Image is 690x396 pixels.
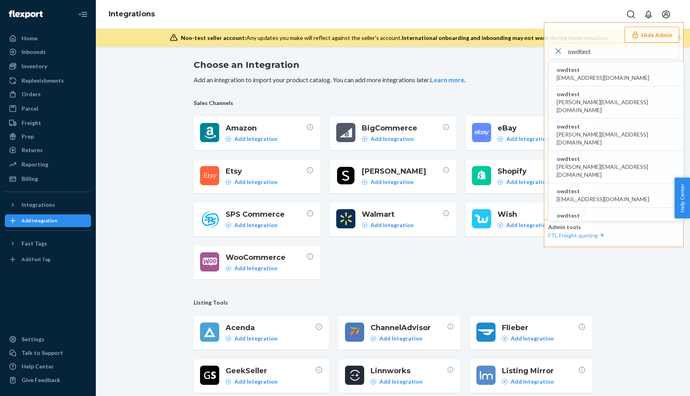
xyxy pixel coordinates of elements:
[22,217,57,224] div: Add Integration
[226,221,278,229] a: Add Integration
[5,198,91,211] button: Integrations
[430,75,464,85] button: Learn more
[194,75,592,85] p: Add an integration to import your product catalog. You can add more integrations later. .
[234,264,278,272] p: Add Integration
[658,6,674,22] button: Open account menu
[548,232,606,239] a: FTL Freight quoting
[502,366,578,376] span: Listing Mirror
[226,264,278,272] a: Add Integration
[511,378,554,386] p: Add Integration
[22,376,60,384] div: Give Feedback
[22,48,46,56] div: Inbounds
[362,166,442,176] span: [PERSON_NAME]
[548,223,679,231] p: Admin tools
[502,323,578,333] span: Flieber
[402,34,609,41] span: International onboarding and inbounding may not work during impersonation.
[5,32,91,45] a: Home
[5,88,91,101] a: Orders
[502,335,554,343] a: Add Integration
[506,135,549,143] p: Add Integration
[22,201,55,209] div: Integrations
[623,6,639,22] button: Open Search Box
[5,46,91,58] a: Inbounds
[379,335,422,343] p: Add Integration
[557,163,676,179] span: [PERSON_NAME][EMAIL_ADDRESS][DOMAIN_NAME]
[234,135,278,143] p: Add Integration
[5,360,91,373] a: Help Center
[22,256,50,263] div: Add Fast Tag
[557,66,649,74] span: owdtest
[506,178,549,186] p: Add Integration
[557,195,649,203] span: [EMAIL_ADDRESS][DOMAIN_NAME]
[557,90,676,98] span: owdtest
[5,374,91,386] button: Give Feedback
[22,240,47,247] div: Fast Tags
[194,299,592,307] span: Listing Tools
[22,105,38,113] div: Parcel
[234,378,278,386] p: Add Integration
[5,237,91,250] button: Fast Tags
[371,178,414,186] p: Add Integration
[557,131,676,147] span: [PERSON_NAME][EMAIL_ADDRESS][DOMAIN_NAME]
[226,323,315,333] span: Acenda
[226,335,278,343] a: Add Integration
[181,34,609,42] div: Any updates you make will reflect against the seller's account.
[557,187,649,195] span: owdtest
[226,366,315,376] span: GeekSeller
[226,209,306,220] span: SPS Commerce
[640,6,656,22] button: Open notifications
[226,135,278,143] a: Add Integration
[226,166,306,176] span: Etsy
[506,221,549,229] p: Add Integration
[5,346,91,359] a: Talk to Support
[511,335,554,343] p: Add Integration
[557,212,649,220] span: owdtest
[22,335,44,343] div: Settings
[568,43,679,59] input: Search or paste seller ID
[379,378,422,386] p: Add Integration
[498,135,549,143] a: Add Integration
[557,74,649,82] span: [EMAIL_ADDRESS][DOMAIN_NAME]
[22,62,47,70] div: Inventory
[5,214,91,227] a: Add Integration
[22,362,54,370] div: Help Center
[557,220,649,228] span: [EMAIL_ADDRESS][DOMAIN_NAME]
[5,74,91,87] a: Replenishments
[109,10,155,18] a: Integrations
[181,34,246,41] span: Non-test seller account:
[362,209,442,220] span: Walmart
[22,119,41,127] div: Freight
[234,221,278,229] p: Add Integration
[22,146,43,154] div: Returns
[226,178,278,186] a: Add Integration
[674,178,690,218] button: Help Center
[5,117,91,129] a: Freight
[5,253,91,266] a: Add Fast Tag
[22,160,48,168] div: Reporting
[362,221,414,229] a: Add Integration
[5,130,91,143] a: Prep
[5,172,91,185] a: Billing
[557,98,676,114] span: [PERSON_NAME][EMAIL_ADDRESS][DOMAIN_NAME]
[557,155,676,163] span: owdtest
[5,60,91,73] a: Inventory
[234,178,278,186] p: Add Integration
[5,144,91,156] a: Returns
[498,166,578,176] span: Shopify
[75,6,91,22] button: Close Navigation
[498,221,549,229] a: Add Integration
[5,102,91,115] a: Parcel
[226,123,306,133] span: Amazon
[22,77,64,85] div: Replenishments
[498,178,549,186] a: Add Integration
[194,99,592,107] span: Sales Channels
[498,209,578,220] span: Wish
[362,135,414,143] a: Add Integration
[102,3,161,26] ol: breadcrumbs
[22,175,38,183] div: Billing
[371,378,422,386] a: Add Integration
[371,221,414,229] p: Add Integration
[226,252,306,263] span: WooCommerce
[5,333,91,346] a: Settings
